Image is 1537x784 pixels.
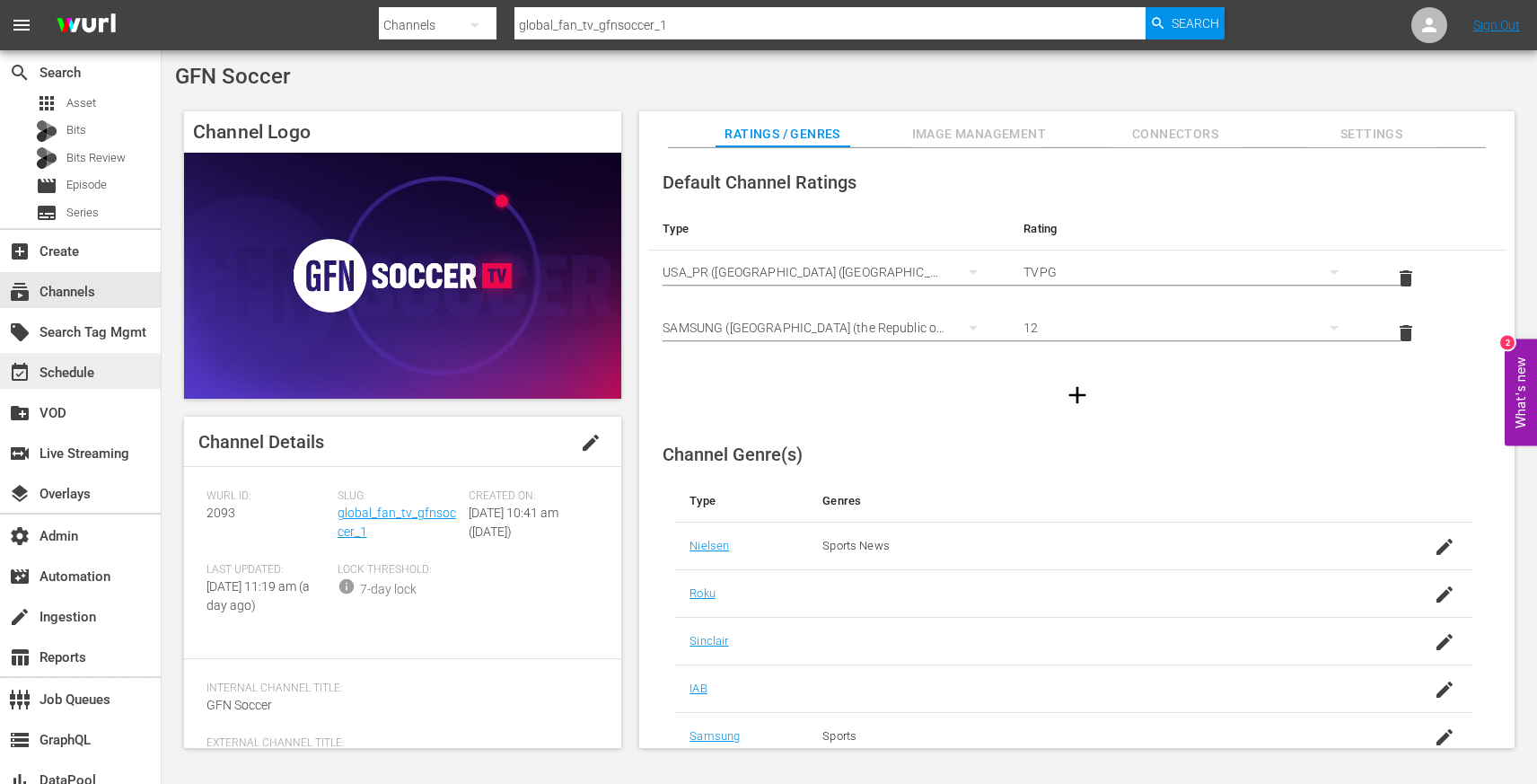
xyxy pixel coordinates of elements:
[338,489,460,504] span: Slug:
[9,281,31,303] span: Channels
[1146,7,1225,40] button: Search
[206,736,590,751] span: External Channel Title:
[689,539,729,552] a: Nielsen
[469,489,591,504] span: Created On:
[206,698,272,712] span: GFN Soccer
[663,247,995,297] div: USA_PR ([GEOGRAPHIC_DATA] ([GEOGRAPHIC_DATA]))
[338,563,460,577] span: Lock Threshold:
[66,121,86,139] span: Bits
[36,202,57,224] span: Series
[689,586,716,600] a: Roku
[663,172,856,193] span: Default Channel Ratings
[36,147,57,169] div: Bits Review
[175,64,290,89] span: GFN Soccer
[675,480,808,523] th: Type
[9,62,31,84] span: Search
[1500,335,1515,349] div: 2
[1505,339,1537,445] button: Open Feedback Widget
[66,176,107,194] span: Episode
[716,123,850,145] span: Ratings / Genres
[9,525,31,547] span: Admin
[360,580,417,599] div: 7-day lock
[580,432,602,454] span: edit
[1023,303,1356,353] div: 12
[66,149,126,167] span: Bits Review
[648,207,1009,251] th: Type
[808,480,1383,523] th: Genres
[1009,207,1370,251] th: Rating
[36,175,57,197] span: Episode
[1473,18,1520,32] a: Sign Out
[1304,123,1439,145] span: Settings
[1023,247,1356,297] div: TVPG
[206,506,235,520] span: 2093
[66,204,99,222] span: Series
[9,483,31,505] span: Overlays
[66,94,96,112] span: Asset
[1395,322,1417,344] span: delete
[469,506,558,539] span: [DATE] 10:41 am ([DATE])
[11,14,32,36] span: menu
[9,443,31,464] span: Live Streaming
[206,682,590,696] span: Internal Channel Title:
[338,506,456,539] a: global_fan_tv_gfnsoccer_1
[338,577,356,595] span: info
[184,153,621,399] img: GFN Soccer
[206,563,329,577] span: Last Updated:
[9,566,31,587] span: Automation
[9,729,31,751] span: GraphQL
[36,92,57,114] span: Asset
[9,322,31,343] span: Search Tag Mgmt
[689,682,707,695] a: IAB
[1395,268,1417,289] span: delete
[9,402,31,424] span: VOD
[1108,123,1243,145] span: Connectors
[198,431,324,453] span: Channel Details
[648,207,1506,361] table: simple table
[9,606,31,628] span: Ingestion
[663,444,803,465] span: Channel Genre(s)
[9,362,31,383] span: Schedule
[36,120,57,142] div: Bits
[206,489,329,504] span: Wurl ID:
[1384,312,1427,355] button: delete
[9,689,31,710] span: Job Queues
[206,579,310,612] span: [DATE] 11:19 am (a day ago)
[9,647,31,668] span: Reports
[1384,257,1427,300] button: delete
[569,421,612,464] button: edit
[43,4,129,47] img: ans4CAIJ8jUAAAAAAAAAAAAAAAAAAAAAAAAgQb4GAAAAAAAAAAAAAAAAAAAAAAAAJMjXAAAAAAAAAAAAAAAAAAAAAAAAgAT5G...
[911,123,1046,145] span: Image Management
[689,729,740,743] a: Samsung
[663,303,995,353] div: SAMSUNG ([GEOGRAPHIC_DATA] (the Republic of))
[689,634,728,647] a: Sinclair
[9,241,31,262] span: Create
[184,111,621,153] h4: Channel Logo
[1172,7,1219,40] span: Search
